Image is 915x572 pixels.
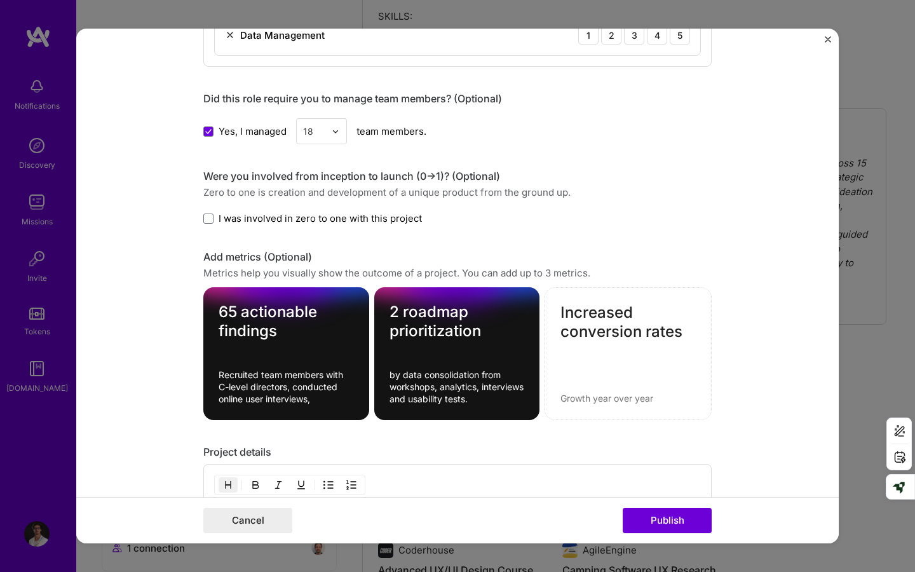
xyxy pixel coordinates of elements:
[825,36,831,50] button: Close
[315,477,315,493] img: Divider
[346,480,356,490] img: OL
[624,25,644,45] div: 3
[670,25,690,45] div: 5
[203,170,712,183] div: Were you involved from inception to launch (0 -> 1)? (Optional)
[578,25,599,45] div: 1
[241,477,242,493] img: Divider
[203,250,712,264] div: Add metrics (Optional)
[225,30,235,40] img: Remove
[219,125,287,138] span: Yes, I managed
[390,303,525,341] textarea: 2 roadmap prioritization
[250,480,261,490] img: Bold
[203,92,712,106] div: Did this role require you to manage team members? (Optional)
[560,303,696,341] textarea: Increased conversion rates
[203,118,712,144] div: team members.
[390,369,525,405] textarea: by data consolidation from workshops, analytics, interviews and usability tests.
[203,186,712,199] div: Zero to one is creation and development of a unique product from the ground up.
[601,25,621,45] div: 2
[203,508,292,533] button: Cancel
[623,508,712,533] button: Publish
[240,29,325,42] div: Data Management
[323,480,334,490] img: UL
[203,266,712,280] div: Metrics help you visually show the outcome of a project. You can add up to 3 metrics.
[203,446,712,459] div: Project details
[273,480,283,490] img: Italic
[219,369,354,405] textarea: Recruited team members with C-level directors, conducted online user interviews,
[223,480,233,490] img: Heading
[332,128,339,135] img: drop icon
[219,212,422,225] span: I was involved in zero to one with this project
[219,303,354,341] textarea: 65 actionable findings
[647,25,667,45] div: 4
[296,480,306,490] img: Underline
